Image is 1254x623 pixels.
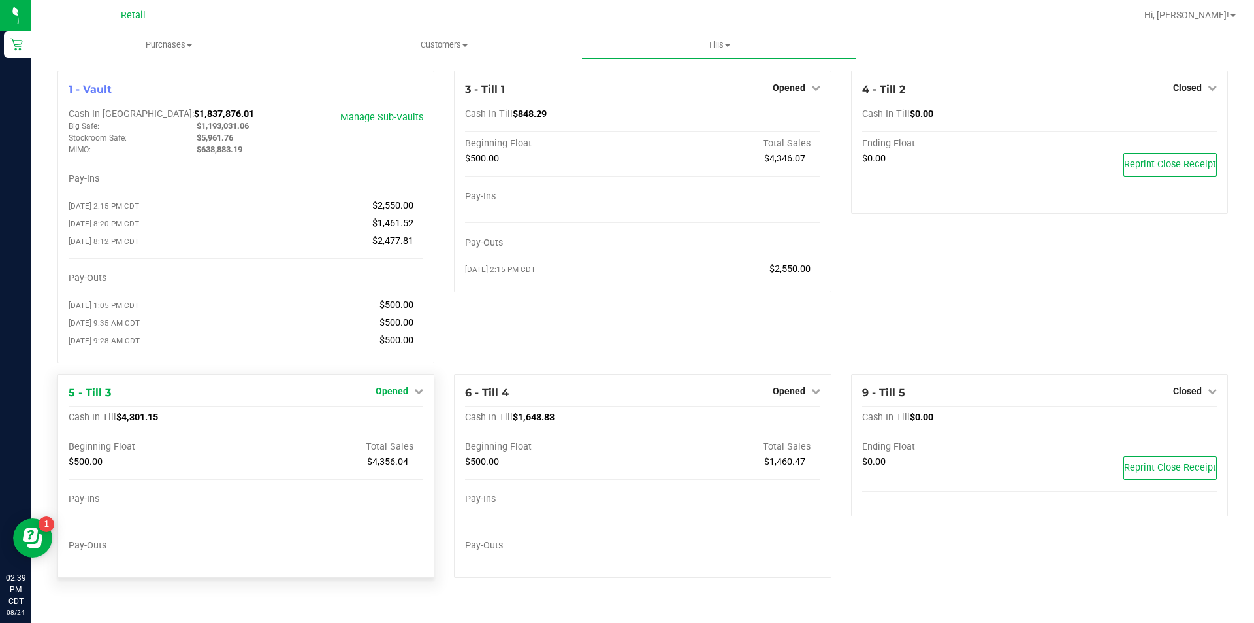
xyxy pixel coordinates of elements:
[69,237,139,246] span: [DATE] 8:12 PM CDT
[13,518,52,558] iframe: Resource center
[465,237,643,249] div: Pay-Outs
[69,83,112,95] span: 1 - Vault
[465,412,513,423] span: Cash In Till
[1123,456,1217,480] button: Reprint Close Receipt
[1124,159,1216,170] span: Reprint Close Receipt
[513,109,547,120] span: $848.29
[465,386,509,399] span: 6 - Till 4
[773,82,805,93] span: Opened
[69,318,140,328] span: [DATE] 9:35 AM CDT
[582,39,856,51] span: Tills
[194,109,254,120] span: $1,837,876.01
[465,138,643,150] div: Beginning Float
[10,38,23,51] inline-svg: Retail
[197,121,249,131] span: $1,193,031.06
[465,265,536,274] span: [DATE] 2:15 PM CDT
[862,412,910,423] span: Cash In Till
[31,31,306,59] a: Purchases
[31,39,306,51] span: Purchases
[465,441,643,453] div: Beginning Float
[372,200,413,211] span: $2,550.00
[1173,386,1202,396] span: Closed
[372,218,413,229] span: $1,461.52
[69,219,139,228] span: [DATE] 8:20 PM CDT
[862,441,1040,453] div: Ending Float
[1144,10,1229,20] span: Hi, [PERSON_NAME]!
[581,31,856,59] a: Tills
[465,191,643,203] div: Pay-Ins
[69,540,246,552] div: Pay-Outs
[69,494,246,505] div: Pay-Ins
[465,153,499,164] span: $500.00
[764,456,805,467] span: $1,460.47
[39,516,54,532] iframe: Resource center unread badge
[465,494,643,505] div: Pay-Ins
[910,109,933,120] span: $0.00
[862,153,886,164] span: $0.00
[910,412,933,423] span: $0.00
[69,109,194,120] span: Cash In [GEOGRAPHIC_DATA]:
[862,83,905,95] span: 4 - Till 2
[6,572,25,607] p: 02:39 PM CDT
[69,456,103,467] span: $500.00
[862,456,886,467] span: $0.00
[643,138,820,150] div: Total Sales
[69,301,139,310] span: [DATE] 1:05 PM CDT
[69,273,246,284] div: Pay-Outs
[69,133,127,143] span: Stockroom Safe:
[367,456,408,467] span: $4,356.04
[1173,82,1202,93] span: Closed
[513,412,555,423] span: $1,648.83
[246,441,424,453] div: Total Sales
[379,317,413,328] span: $500.00
[465,456,499,467] span: $500.00
[340,112,423,123] a: Manage Sub-Vaults
[116,412,158,423] span: $4,301.15
[6,607,25,617] p: 08/24
[306,31,581,59] a: Customers
[862,138,1040,150] div: Ending Float
[197,133,233,143] span: $5,961.76
[862,109,910,120] span: Cash In Till
[69,122,99,131] span: Big Safe:
[862,386,905,399] span: 9 - Till 5
[69,173,246,185] div: Pay-Ins
[69,441,246,453] div: Beginning Float
[1123,153,1217,177] button: Reprint Close Receipt
[465,83,505,95] span: 3 - Till 1
[69,201,139,210] span: [DATE] 2:15 PM CDT
[764,153,805,164] span: $4,346.07
[643,441,820,453] div: Total Sales
[1124,462,1216,473] span: Reprint Close Receipt
[69,145,91,154] span: MIMO:
[307,39,581,51] span: Customers
[376,386,408,396] span: Opened
[465,109,513,120] span: Cash In Till
[379,335,413,346] span: $500.00
[69,336,140,345] span: [DATE] 9:28 AM CDT
[121,10,146,21] span: Retail
[465,540,643,552] div: Pay-Outs
[372,235,413,246] span: $2,477.81
[197,144,242,154] span: $638,883.19
[69,386,111,399] span: 5 - Till 3
[379,299,413,311] span: $500.00
[69,412,116,423] span: Cash In Till
[773,386,805,396] span: Opened
[769,263,811,275] span: $2,550.00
